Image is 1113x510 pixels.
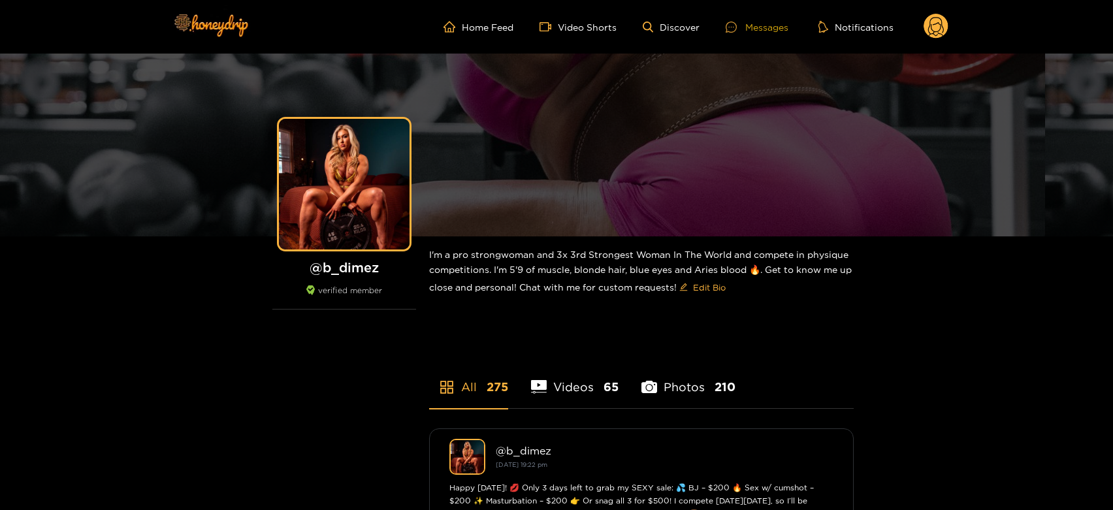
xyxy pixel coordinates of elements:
div: @ b_dimez [496,445,833,456]
img: b_dimez [449,439,485,475]
li: Photos [641,349,735,408]
span: 210 [715,379,735,395]
span: edit [679,283,688,293]
button: editEdit Bio [677,277,728,298]
div: I'm a pro strongwoman and 3x 3rd Strongest Woman In The World and compete in physique competition... [429,236,854,308]
span: video-camera [540,21,558,33]
div: Messages [726,20,788,35]
span: 275 [487,379,508,395]
div: verified member [272,285,416,310]
li: Videos [531,349,619,408]
button: Notifications [815,20,897,33]
a: Discover [643,22,700,33]
span: appstore [439,379,455,395]
span: Edit Bio [693,281,726,294]
span: home [444,21,462,33]
small: [DATE] 19:22 pm [496,461,547,468]
li: All [429,349,508,408]
a: Home Feed [444,21,513,33]
span: 65 [604,379,619,395]
h1: @ b_dimez [272,259,416,276]
a: Video Shorts [540,21,617,33]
